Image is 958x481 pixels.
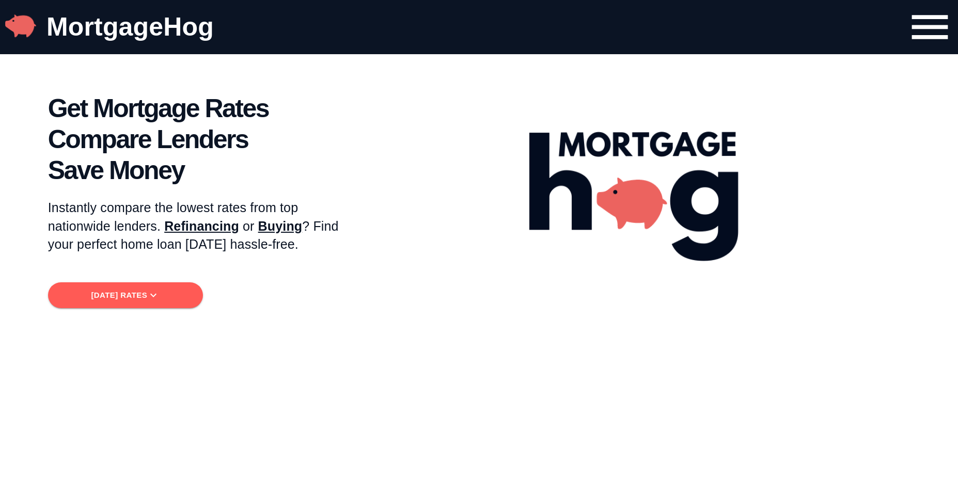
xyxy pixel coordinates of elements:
[56,288,195,302] span: [DATE] Rates
[258,219,303,233] span: Buying
[48,157,358,183] span: Save Money
[48,199,358,254] p: Instantly compare the lowest rates from top nationwide lenders. or ? Find your perfect home loan ...
[5,10,36,41] img: MortgageHog Logo
[48,95,358,121] span: Get Mortgage Rates
[48,126,358,152] span: Compare Lenders
[48,282,203,308] button: [DATE] Rates
[164,219,239,233] span: Refinancing
[528,80,739,262] img: MortgageHog Logo
[46,12,214,41] a: MortgageHog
